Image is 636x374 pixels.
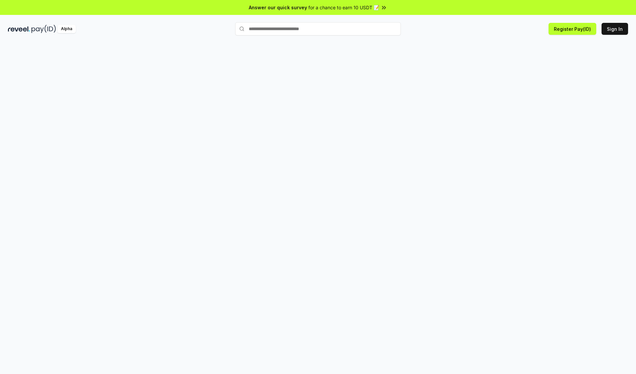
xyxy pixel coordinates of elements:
img: pay_id [31,25,56,33]
button: Register Pay(ID) [549,23,596,35]
div: Alpha [57,25,76,33]
button: Sign In [602,23,628,35]
span: for a chance to earn 10 USDT 📝 [308,4,379,11]
img: reveel_dark [8,25,30,33]
span: Answer our quick survey [249,4,307,11]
